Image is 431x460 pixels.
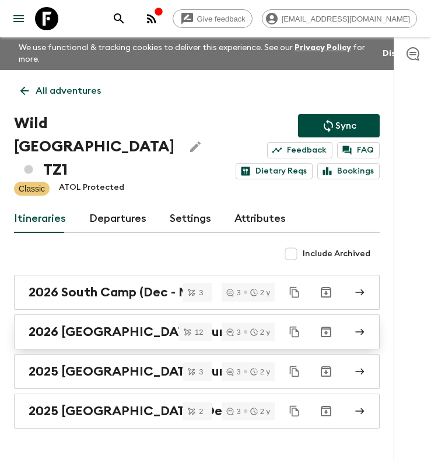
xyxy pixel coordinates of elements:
h2: 2026 [GEOGRAPHIC_DATA] (Jun - Nov) [29,324,267,339]
button: Duplicate [284,361,305,382]
span: 12 [188,328,210,336]
button: Duplicate [284,321,305,342]
h2: 2026 South Camp (Dec - Mar) [29,285,206,300]
button: Duplicate [284,401,305,422]
div: [EMAIL_ADDRESS][DOMAIN_NAME] [262,9,417,28]
span: 3 [192,368,210,376]
a: Itineraries [14,205,66,233]
a: Settings [170,205,211,233]
a: 2025 [GEOGRAPHIC_DATA] (Jun - Nov) [14,354,380,389]
button: Archive [314,320,338,344]
button: Edit Adventure Title [184,112,207,182]
div: 3 [226,289,240,296]
p: ATOL Protected [59,182,124,196]
div: 2 y [250,289,270,296]
button: menu [7,7,30,30]
div: 2 y [250,408,270,415]
a: All adventures [14,79,107,102]
a: Privacy Policy [295,44,351,52]
span: Include Archived [303,248,370,260]
button: Archive [314,281,338,304]
p: We use functional & tracking cookies to deliver this experience. See our for more. [14,37,380,70]
a: Bookings [317,163,380,179]
h2: 2025 [GEOGRAPHIC_DATA] (Jun - Nov) [29,364,267,379]
a: 2026 [GEOGRAPHIC_DATA] (Jun - Nov) [14,314,380,349]
button: Archive [314,399,338,423]
a: FAQ [337,142,380,158]
div: 3 [226,328,240,336]
span: [EMAIL_ADDRESS][DOMAIN_NAME] [275,15,416,23]
a: 2025 [GEOGRAPHIC_DATA] (Dec - Mar) [14,394,380,429]
span: Give feedback [191,15,252,23]
p: Classic [19,183,45,194]
a: Attributes [234,205,286,233]
a: Departures [89,205,146,233]
span: 2 [192,408,210,415]
button: Archive [314,360,338,383]
button: Duplicate [284,282,305,303]
div: 2 y [250,368,270,376]
button: Dismiss [380,45,417,62]
div: 3 [226,408,240,415]
a: Dietary Reqs [236,163,313,179]
div: 3 [226,368,240,376]
button: Sync adventure departures to the booking engine [298,114,380,137]
div: 2 y [250,328,270,336]
h1: Wild [GEOGRAPHIC_DATA] TZ1 [14,112,174,182]
a: 2026 South Camp (Dec - Mar) [14,275,380,310]
button: search adventures [107,7,131,30]
p: All adventures [36,84,101,98]
p: Sync [335,119,356,133]
h2: 2025 [GEOGRAPHIC_DATA] (Dec - Mar) [29,404,268,419]
span: 3 [192,289,210,296]
a: Give feedback [173,9,253,28]
a: Feedback [267,142,332,158]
